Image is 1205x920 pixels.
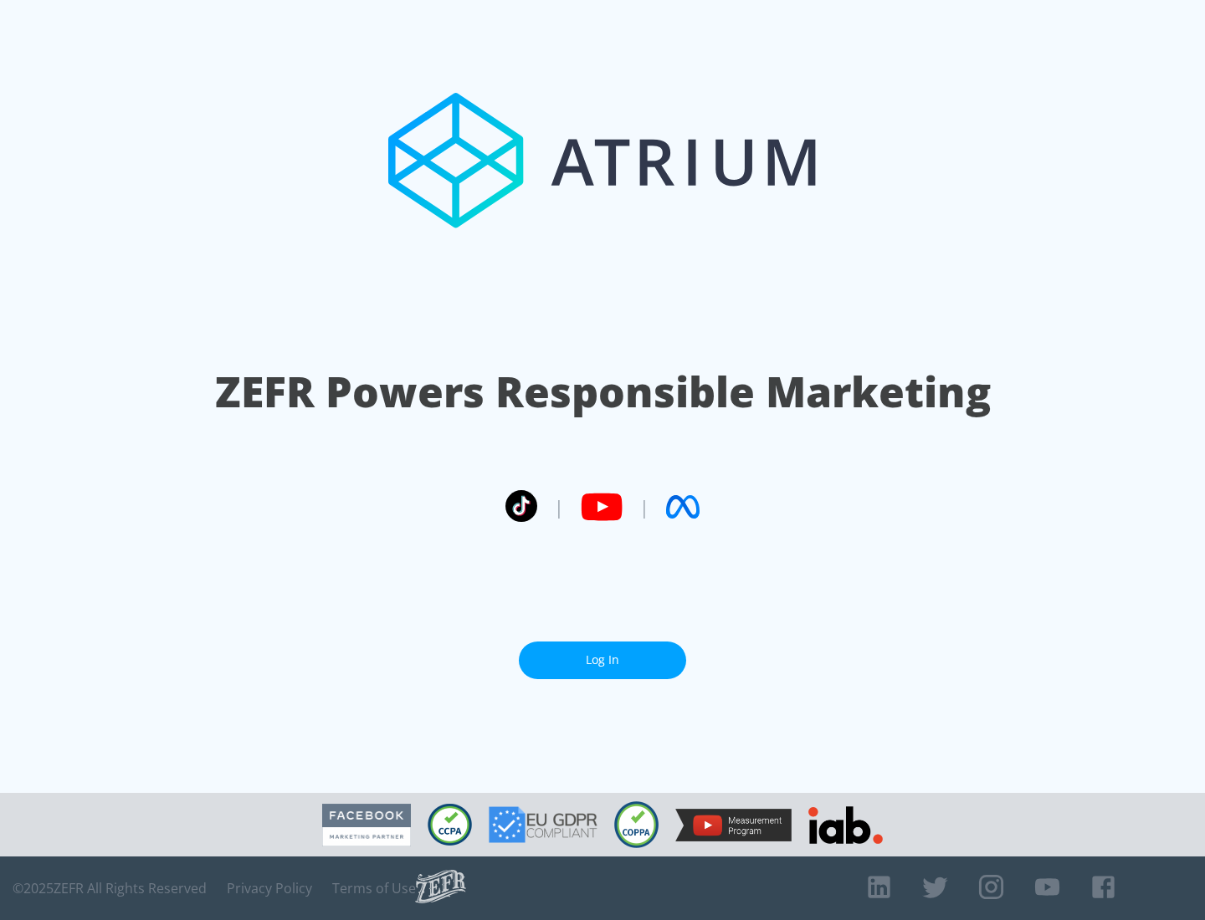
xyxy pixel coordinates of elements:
a: Terms of Use [332,880,416,897]
img: GDPR Compliant [489,806,597,843]
img: Facebook Marketing Partner [322,804,411,846]
a: Log In [519,641,686,679]
h1: ZEFR Powers Responsible Marketing [215,363,991,421]
span: | [639,494,649,519]
a: Privacy Policy [227,880,312,897]
img: COPPA Compliant [614,801,659,848]
span: | [554,494,564,519]
img: CCPA Compliant [428,804,472,846]
img: YouTube Measurement Program [675,809,792,841]
img: IAB [808,806,883,844]
span: © 2025 ZEFR All Rights Reserved [13,880,207,897]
